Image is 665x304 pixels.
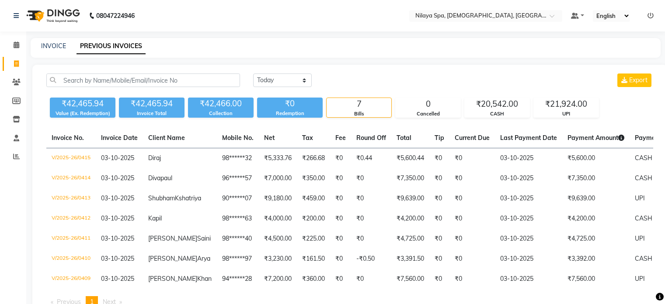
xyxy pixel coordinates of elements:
a: PREVIOUS INVOICES [77,38,146,54]
span: CASH [635,255,652,262]
span: [PERSON_NAME] [148,255,197,262]
span: CASH [635,174,652,182]
td: ₹0 [449,189,495,209]
span: Export [629,76,648,84]
td: ₹5,333.76 [259,148,297,169]
td: 03-10-2025 [495,249,562,269]
td: ₹3,230.00 [259,249,297,269]
span: Last Payment Date [500,134,557,142]
td: V/2025-26/0412 [46,209,96,229]
span: Invoice No. [52,134,84,142]
td: ₹0 [330,269,351,289]
span: CASH [635,154,652,162]
td: ₹0 [429,148,449,169]
span: Payment Amount [568,134,624,142]
span: Current Due [455,134,490,142]
span: Kapil [148,214,162,222]
td: ₹4,200.00 [391,209,429,229]
td: ₹459.00 [297,189,330,209]
div: ₹21,924.00 [534,98,599,110]
td: V/2025-26/0409 [46,269,96,289]
span: 03-10-2025 [101,194,134,202]
td: ₹0 [351,229,391,249]
span: Arya [197,255,210,262]
span: 03-10-2025 [101,275,134,283]
td: ₹9,180.00 [259,189,297,209]
td: 03-10-2025 [495,189,562,209]
td: ₹5,600.44 [391,148,429,169]
td: ₹0.44 [351,148,391,169]
span: Round Off [356,134,386,142]
td: -₹0.50 [351,249,391,269]
td: ₹0 [429,209,449,229]
img: logo [22,3,82,28]
td: ₹0 [429,168,449,189]
td: ₹7,000.00 [259,168,297,189]
td: V/2025-26/0414 [46,168,96,189]
span: Divapaul [148,174,172,182]
div: Redemption [257,110,323,117]
div: ₹20,542.00 [465,98,529,110]
td: ₹7,350.00 [391,168,429,189]
span: 03-10-2025 [101,234,134,242]
td: ₹0 [449,229,495,249]
div: ₹42,466.00 [188,98,254,110]
td: ₹266.68 [297,148,330,169]
td: ₹7,560.00 [391,269,429,289]
td: ₹350.00 [297,168,330,189]
span: Client Name [148,134,185,142]
td: ₹4,725.00 [391,229,429,249]
td: ₹0 [351,168,391,189]
span: UPI [635,194,645,202]
div: Collection [188,110,254,117]
span: [PERSON_NAME] [148,234,197,242]
td: ₹0 [330,168,351,189]
td: ₹360.00 [297,269,330,289]
td: ₹7,200.00 [259,269,297,289]
td: ₹0 [449,269,495,289]
td: V/2025-26/0410 [46,249,96,269]
td: ₹3,392.00 [562,249,630,269]
td: V/2025-26/0413 [46,189,96,209]
div: Invoice Total [119,110,185,117]
span: UPI [635,234,645,242]
td: ₹200.00 [297,209,330,229]
td: ₹9,639.00 [391,189,429,209]
span: Shubham [148,194,175,202]
span: Saini [197,234,211,242]
span: Mobile No. [222,134,254,142]
td: ₹0 [351,269,391,289]
b: 08047224946 [96,3,135,28]
td: ₹0 [330,148,351,169]
td: ₹4,000.00 [259,209,297,229]
span: Net [264,134,275,142]
td: ₹0 [449,209,495,229]
td: ₹0 [429,249,449,269]
td: ₹0 [449,168,495,189]
td: V/2025-26/0411 [46,229,96,249]
span: 03-10-2025 [101,174,134,182]
td: 03-10-2025 [495,229,562,249]
input: Search by Name/Mobile/Email/Invoice No [46,73,240,87]
td: ₹0 [429,229,449,249]
td: ₹225.00 [297,229,330,249]
td: V/2025-26/0415 [46,148,96,169]
span: [PERSON_NAME] [148,275,197,283]
span: Khan [197,275,212,283]
span: CASH [635,214,652,222]
td: ₹0 [330,209,351,229]
td: ₹0 [449,148,495,169]
td: ₹0 [330,189,351,209]
span: Diraj [148,154,161,162]
div: ₹42,465.94 [119,98,185,110]
div: Value (Ex. Redemption) [50,110,115,117]
span: Tip [435,134,444,142]
td: ₹0 [429,189,449,209]
td: ₹9,639.00 [562,189,630,209]
td: ₹4,200.00 [562,209,630,229]
span: Fee [335,134,346,142]
span: 03-10-2025 [101,154,134,162]
td: 03-10-2025 [495,269,562,289]
td: ₹4,500.00 [259,229,297,249]
td: ₹0 [429,269,449,289]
